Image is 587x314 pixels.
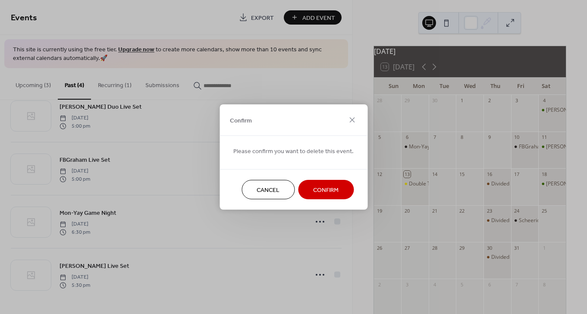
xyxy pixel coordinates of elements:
button: Cancel [242,180,295,199]
button: Confirm [298,180,354,199]
span: Cancel [257,186,279,195]
span: Please confirm you want to delete this event. [233,147,354,156]
span: Confirm [313,186,339,195]
span: Confirm [230,116,252,125]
